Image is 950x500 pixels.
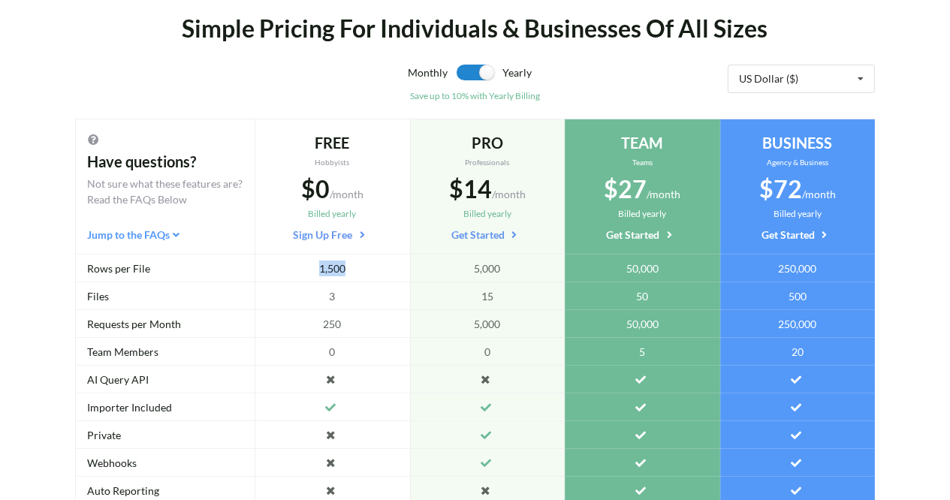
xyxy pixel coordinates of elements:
[87,227,243,242] div: Jump to the FAQs
[732,157,864,168] div: Agency & Business
[267,207,398,221] div: Billed yearly
[492,188,526,200] span: /month
[87,150,243,173] div: Have questions?
[301,174,330,203] span: $0
[626,316,659,332] span: 50,000
[143,11,807,47] div: Simple Pricing For Individuals & Businesses Of All Sizes
[422,157,553,168] div: Professionals
[778,316,816,332] span: 250,000
[281,65,448,89] div: Monthly
[732,207,864,221] div: Billed yearly
[577,157,708,168] div: Teams
[422,207,553,221] div: Billed yearly
[802,188,836,200] span: /month
[75,421,255,449] div: Private
[75,449,255,477] div: Webhooks
[330,188,363,200] span: /month
[293,227,371,241] a: Sign Up Free
[75,282,255,310] div: Files
[75,366,255,393] div: AI Query API
[75,338,255,366] div: Team Members
[323,316,341,332] span: 250
[474,316,500,332] span: 5,000
[502,65,669,89] div: Yearly
[449,174,492,203] span: $14
[626,261,659,276] span: 50,000
[87,176,243,207] div: Not sure what these features are? Read the FAQs Below
[778,261,816,276] span: 250,000
[636,288,648,304] span: 50
[759,174,802,203] span: $72
[792,344,804,360] span: 20
[75,393,255,421] div: Importer Included
[577,207,708,221] div: Billed yearly
[484,344,490,360] span: 0
[75,310,255,338] div: Requests per Month
[75,255,255,282] div: Rows per File
[281,89,670,103] div: Save up to 10% with Yearly Billing
[319,261,345,276] span: 1,500
[481,288,493,304] span: 15
[422,131,553,154] div: PRO
[267,157,398,168] div: Hobbyists
[732,131,864,154] div: BUSINESS
[639,344,645,360] span: 5
[739,74,798,84] div: US Dollar ($)
[647,188,680,200] span: /month
[762,227,834,241] a: Get Started
[474,261,500,276] span: 5,000
[789,288,807,304] span: 500
[267,131,398,154] div: FREE
[577,131,708,154] div: TEAM
[604,174,647,203] span: $27
[329,344,335,360] span: 0
[606,227,678,241] a: Get Started
[451,227,523,241] a: Get Started
[329,288,335,304] span: 3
